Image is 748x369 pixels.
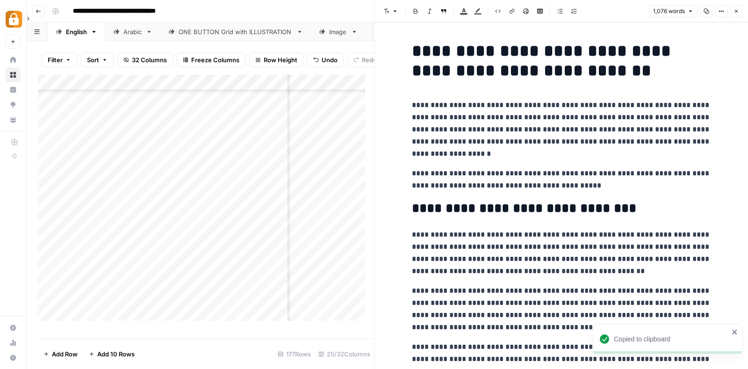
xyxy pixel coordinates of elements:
div: 177 Rows [274,347,315,362]
a: Opportunities [6,97,21,112]
div: Image [329,27,347,36]
button: 1,076 words [649,5,698,17]
button: 32 Columns [117,52,173,67]
button: Row Height [249,52,303,67]
span: Add 10 Rows [97,349,135,359]
span: Redo [362,55,377,65]
span: Add Row [52,349,78,359]
span: Row Height [264,55,297,65]
div: Copied to clipboard [614,334,729,344]
button: Undo [307,52,344,67]
a: Arabic [105,22,160,41]
a: ONE BUTTON Grid with ILLUSTRATION [160,22,311,41]
div: 25/32 Columns [315,347,374,362]
div: Arabic [123,27,142,36]
span: Sort [87,55,99,65]
a: Image [311,22,366,41]
button: Add Row [38,347,83,362]
button: Redo [347,52,383,67]
button: Add 10 Rows [83,347,140,362]
div: ONE BUTTON Grid with ILLUSTRATION [179,27,293,36]
span: Filter [48,55,63,65]
button: Sort [81,52,114,67]
span: Freeze Columns [191,55,239,65]
span: Undo [322,55,338,65]
button: Workspace: Adzz [6,7,21,31]
span: 1,076 words [653,7,685,15]
span: 32 Columns [132,55,167,65]
a: Your Data [6,112,21,127]
button: close [732,328,738,336]
a: Usage [6,335,21,350]
img: Adzz Logo [6,11,22,28]
button: Freeze Columns [177,52,245,67]
button: Filter [42,52,77,67]
div: English [66,27,87,36]
a: English [48,22,105,41]
button: Help + Support [6,350,21,365]
a: Insights [6,82,21,97]
a: Browse [6,67,21,82]
a: Home [6,52,21,67]
a: Settings [6,320,21,335]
